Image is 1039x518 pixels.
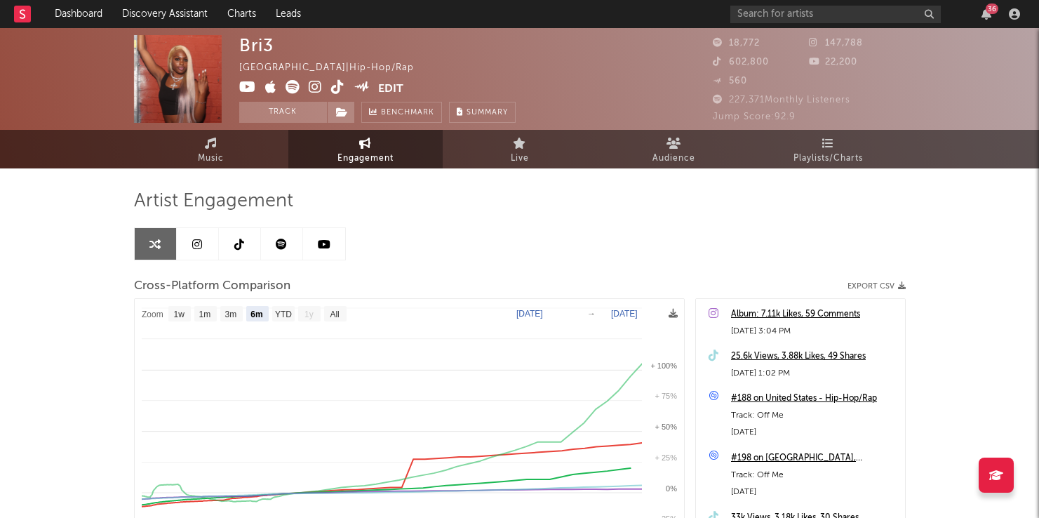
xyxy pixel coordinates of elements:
[330,310,339,319] text: All
[467,109,508,117] span: Summary
[731,390,898,407] a: #188 on United States - Hip-Hop/Rap
[731,424,898,441] div: [DATE]
[443,130,597,168] a: Live
[981,8,991,20] button: 36
[731,467,898,484] div: Track: Off Me
[666,484,677,493] text: 0%
[731,323,898,340] div: [DATE] 3:04 PM
[731,348,898,365] a: 25.6k Views, 3.88k Likes, 49 Shares
[597,130,751,168] a: Audience
[655,392,677,400] text: + 75%
[239,102,327,123] button: Track
[809,39,863,48] span: 147,788
[655,453,677,462] text: + 25%
[250,310,262,319] text: 6m
[304,310,314,319] text: 1y
[288,130,443,168] a: Engagement
[731,484,898,500] div: [DATE]
[731,407,898,424] div: Track: Off Me
[586,309,595,319] text: →
[381,105,434,121] span: Benchmark
[730,6,941,23] input: Search for artists
[173,310,185,319] text: 1w
[713,77,747,86] span: 560
[652,150,695,167] span: Audience
[134,193,293,210] span: Artist Engagement
[610,309,637,319] text: [DATE]
[511,150,529,167] span: Live
[713,39,760,48] span: 18,772
[142,310,163,319] text: Zoom
[378,80,403,98] button: Edit
[713,95,850,105] span: 227,371 Monthly Listeners
[361,102,442,123] a: Benchmark
[751,130,906,168] a: Playlists/Charts
[134,278,290,295] span: Cross-Platform Comparison
[199,310,210,319] text: 1m
[731,450,898,467] a: #198 on [GEOGRAPHIC_DATA], [US_STATE], [GEOGRAPHIC_DATA]
[516,309,542,319] text: [DATE]
[224,310,236,319] text: 3m
[655,423,677,431] text: + 50%
[713,58,769,67] span: 602,800
[986,4,998,14] div: 36
[793,150,863,167] span: Playlists/Charts
[239,35,274,55] div: Bri3
[650,361,677,370] text: + 100%
[713,112,796,121] span: Jump Score: 92.9
[847,282,906,291] button: Export CSV
[274,310,291,319] text: YTD
[134,130,288,168] a: Music
[731,306,898,323] a: Album: 7.11k Likes, 59 Comments
[809,58,857,67] span: 22,200
[239,60,430,77] div: [GEOGRAPHIC_DATA] | Hip-Hop/Rap
[337,150,394,167] span: Engagement
[449,102,516,123] button: Summary
[731,365,898,382] div: [DATE] 1:02 PM
[198,150,224,167] span: Music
